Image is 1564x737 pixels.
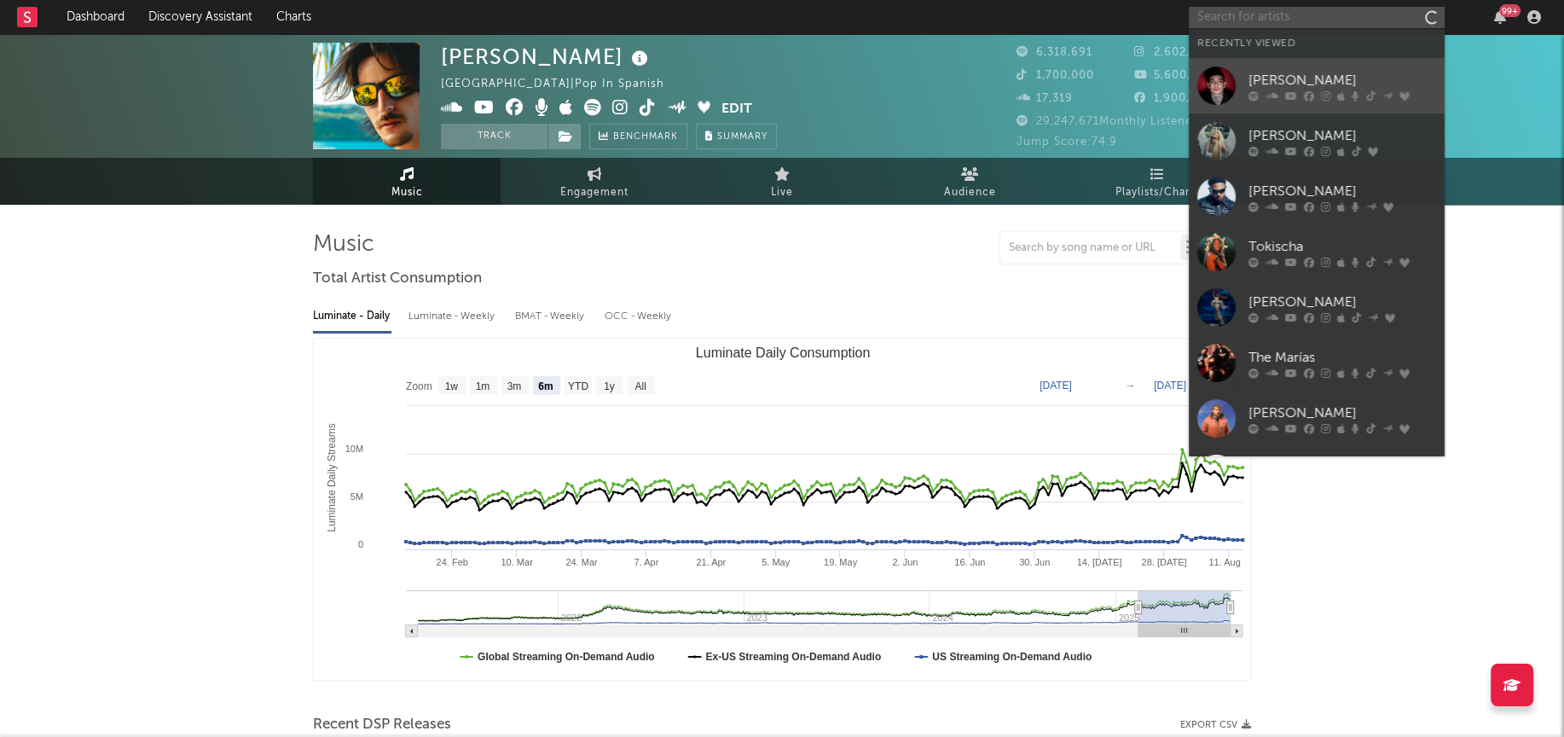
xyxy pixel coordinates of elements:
a: Playlists/Charts [1063,158,1251,205]
text: 11. Aug [1208,557,1240,567]
button: 99+ [1494,10,1506,24]
input: Search for artists [1189,7,1445,28]
span: Jump Score: 74.9 [1017,136,1117,148]
text: US Streaming On-Demand Audio [932,651,1092,663]
text: 21. Apr [696,557,726,567]
a: [PERSON_NAME] [1189,446,1445,502]
text: Luminate Daily Consumption [696,345,871,360]
a: Music [313,158,501,205]
div: Luminate - Weekly [408,302,498,331]
button: Summary [696,124,777,149]
text: 1m [476,380,490,392]
text: 0 [358,539,363,549]
span: Music [391,183,423,203]
text: 16. Jun [954,557,985,567]
span: Engagement [560,183,628,203]
div: [PERSON_NAME] [1248,181,1436,201]
span: Summary [717,132,768,142]
span: Total Artist Consumption [313,269,482,289]
div: The Marías [1248,347,1436,368]
button: Export CSV [1180,720,1251,730]
a: Engagement [501,158,688,205]
div: 99 + [1499,4,1521,17]
span: 17,319 [1017,93,1073,104]
span: Live [771,183,793,203]
text: [DATE] [1040,380,1072,392]
div: OCC - Weekly [605,302,673,331]
div: [PERSON_NAME] [1248,292,1436,312]
text: 14. [DATE] [1076,557,1121,567]
span: Playlists/Charts [1115,183,1200,203]
text: → [1125,380,1135,392]
input: Search by song name or URL [1000,241,1180,255]
text: Ex-US Streaming On-Demand Audio [705,651,881,663]
a: Benchmark [589,124,687,149]
text: 24. Mar [565,557,598,567]
span: Benchmark [613,127,678,148]
text: 10. Mar [501,557,533,567]
text: 1y [604,380,615,392]
text: 19. May [824,557,858,567]
div: [PERSON_NAME] [1248,125,1436,146]
span: 29,247,671 Monthly Listeners [1017,116,1203,127]
button: Edit [721,99,752,120]
text: 5. May [762,557,791,567]
div: [PERSON_NAME] [1248,70,1436,90]
button: Track [441,124,547,149]
text: 5M [350,491,363,502]
text: Zoom [406,380,432,392]
text: Global Streaming On-Demand Audio [478,651,655,663]
text: [DATE] [1154,380,1186,392]
span: 1,900,000 [1134,93,1213,104]
div: [GEOGRAPHIC_DATA] | Pop in Spanish [441,74,684,95]
a: [PERSON_NAME] [1189,169,1445,224]
a: Audience [876,158,1063,205]
a: [PERSON_NAME] [1189,58,1445,113]
text: 24. Feb [437,557,468,567]
text: 3m [507,380,522,392]
div: Recently Viewed [1197,33,1436,54]
span: 6,318,691 [1017,47,1092,58]
text: Luminate Daily Streams [326,423,338,531]
a: [PERSON_NAME] [1189,280,1445,335]
div: Luminate - Daily [313,302,391,331]
span: 1,700,000 [1017,70,1094,81]
div: [PERSON_NAME] [441,43,652,71]
text: 10M [345,444,363,454]
a: [PERSON_NAME] [1189,391,1445,446]
span: Recent DSP Releases [313,715,451,735]
a: Live [688,158,876,205]
text: 2. Jun [892,557,918,567]
text: All [634,380,646,392]
text: 7. Apr [634,557,658,567]
a: [PERSON_NAME] [1189,113,1445,169]
text: 28. [DATE] [1141,557,1186,567]
text: 1w [445,380,459,392]
text: 30. Jun [1019,557,1050,567]
a: The Marías [1189,335,1445,391]
div: BMAT - Weekly [515,302,588,331]
span: Audience [944,183,996,203]
svg: Luminate Daily Consumption [314,339,1251,680]
text: 6m [538,380,553,392]
div: Tokischa [1248,236,1436,257]
span: 2,602,294 [1134,47,1212,58]
text: YTD [568,380,588,392]
span: 5,600,000 [1134,70,1214,81]
div: [PERSON_NAME] [1248,403,1436,423]
a: Tokischa [1189,224,1445,280]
